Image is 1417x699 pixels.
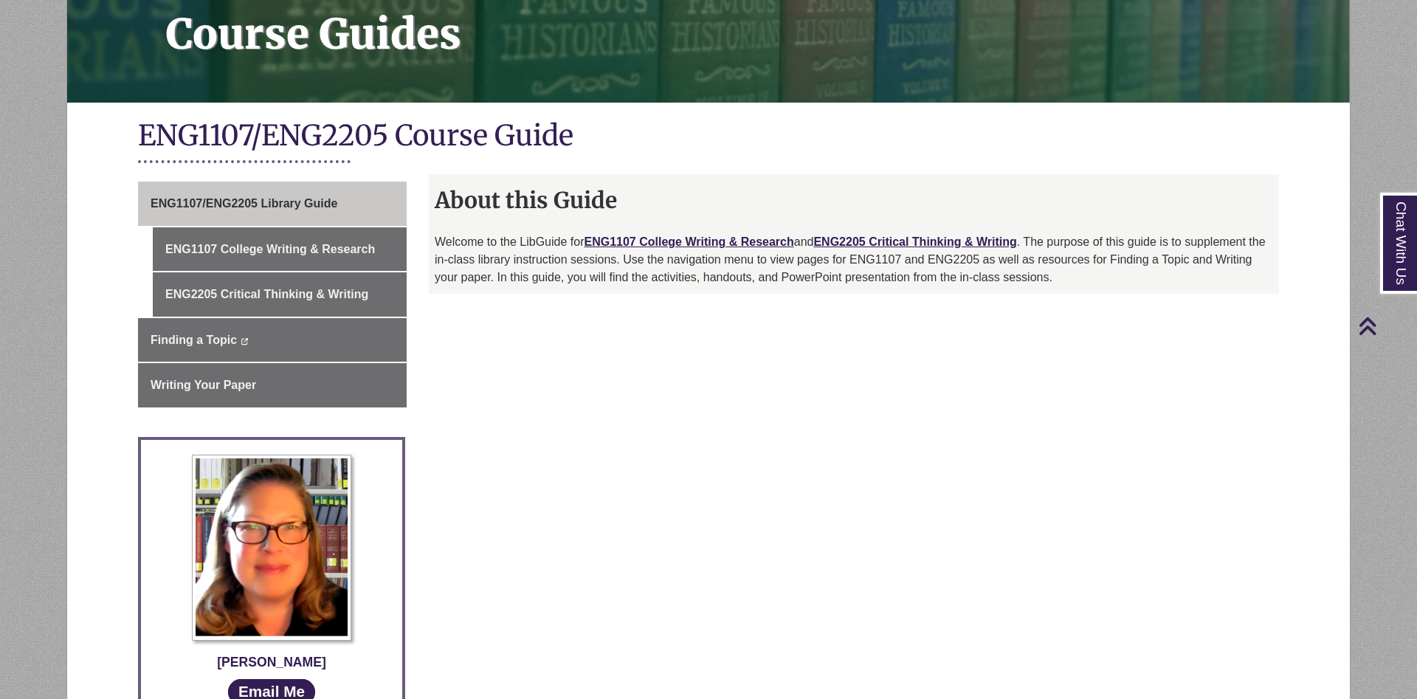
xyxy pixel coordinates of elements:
[584,235,793,248] a: ENG1107 College Writing & Research
[152,455,391,672] a: Profile Photo [PERSON_NAME]
[152,652,391,672] div: [PERSON_NAME]
[138,182,407,226] a: ENG1107/ENG2205 Library Guide
[151,197,337,210] span: ENG1107/ENG2205 Library Guide
[138,318,407,362] a: Finding a Topic
[138,363,407,407] a: Writing Your Paper
[153,227,407,272] a: ENG1107 College Writing & Research
[240,338,248,345] i: This link opens in a new window
[435,233,1273,286] p: Welcome to the LibGuide for and . The purpose of this guide is to supplement the in-class library...
[138,117,1279,156] h1: ENG1107/ENG2205 Course Guide
[192,455,351,641] img: Profile Photo
[138,182,407,407] div: Guide Page Menu
[813,235,1016,248] a: ENG2205 Critical Thinking & Writing
[151,379,256,391] span: Writing Your Paper
[151,334,237,346] span: Finding a Topic
[1358,316,1413,336] a: Back to Top
[429,182,1279,218] h2: About this Guide
[153,272,407,317] a: ENG2205 Critical Thinking & Writing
